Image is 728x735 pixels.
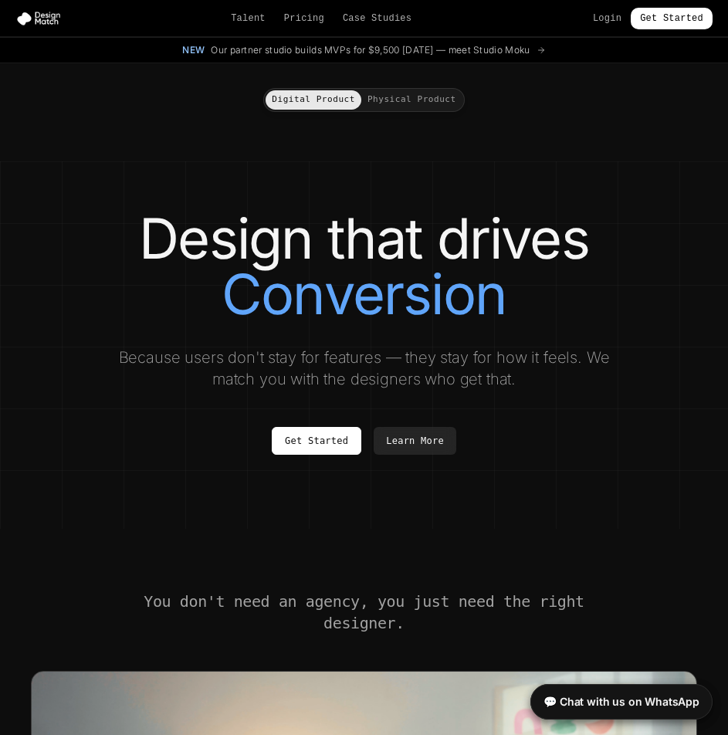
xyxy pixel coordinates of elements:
[142,591,587,634] h2: You don't need an agency, you just need the right designer.
[15,11,68,26] img: Design Match
[182,44,205,56] span: New
[105,347,624,390] p: Because users don't stay for features — they stay for how it feels. We match you with the designe...
[631,8,713,29] a: Get Started
[361,90,462,110] button: Physical Product
[272,427,361,455] a: Get Started
[343,12,411,25] a: Case Studies
[284,12,324,25] a: Pricing
[374,427,456,455] a: Learn More
[593,12,621,25] a: Login
[530,684,713,720] a: 💬 Chat with us on WhatsApp
[31,211,697,322] h1: Design that drives
[231,12,266,25] a: Talent
[266,90,361,110] button: Digital Product
[211,44,530,56] span: Our partner studio builds MVPs for $9,500 [DATE] — meet Studio Moku
[222,266,506,322] span: Conversion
